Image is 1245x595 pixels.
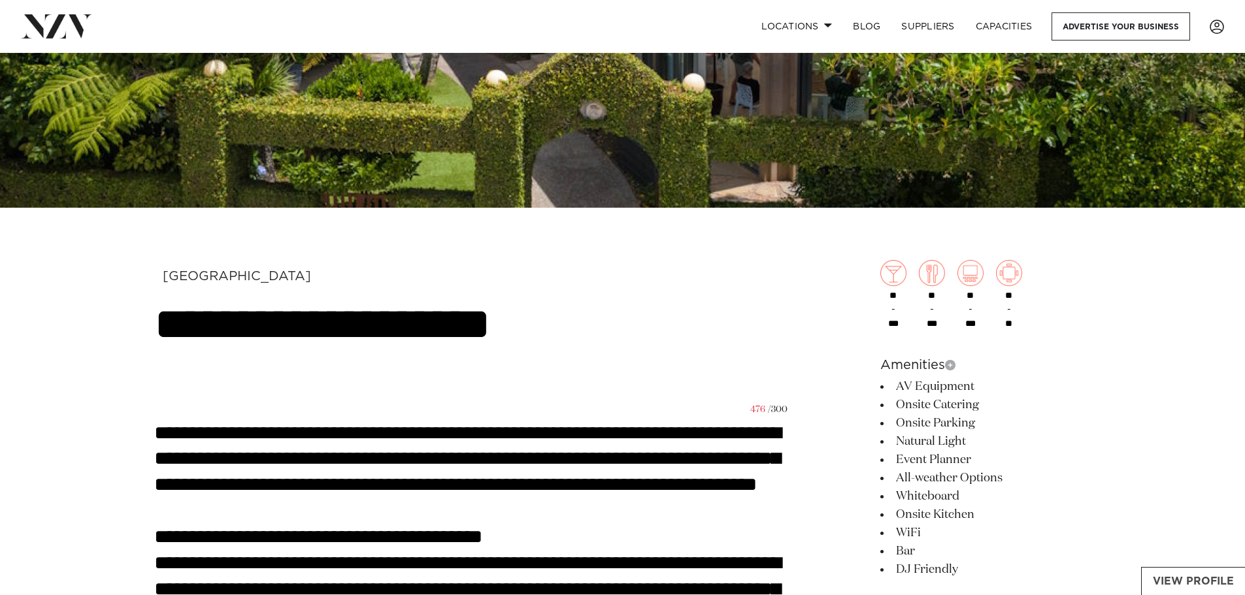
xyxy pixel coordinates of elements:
[996,260,1022,286] img: meeting.png
[880,414,1093,432] li: Onsite Parking
[842,12,891,40] a: BLOG
[880,451,1093,469] li: Event Planner
[163,270,459,282] div: [GEOGRAPHIC_DATA]
[1052,12,1190,40] a: Advertise your business
[965,12,1043,40] a: Capacities
[880,260,906,286] img: cocktail.png
[751,12,842,40] a: Locations
[880,396,1093,414] li: Onsite Catering
[919,260,945,286] img: dining.png
[880,355,1093,375] h6: Amenities
[891,12,965,40] a: SUPPLIERS
[750,405,765,414] small: 476
[880,260,906,329] div: -
[957,260,984,329] div: -
[996,260,1022,329] div: -
[768,405,788,414] small: /300
[880,487,1093,506] li: Whiteboard
[21,14,92,38] img: nzv-logo.png
[880,560,1093,579] li: DJ Friendly
[880,542,1093,560] li: Bar
[880,378,1093,396] li: AV Equipment
[880,469,1093,487] li: All-weather Options
[880,524,1093,542] li: WiFi
[880,432,1093,451] li: Natural Light
[1142,568,1245,595] a: View Profile
[919,260,945,329] div: -
[957,260,984,286] img: theatre.png
[880,506,1093,524] li: Onsite Kitchen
